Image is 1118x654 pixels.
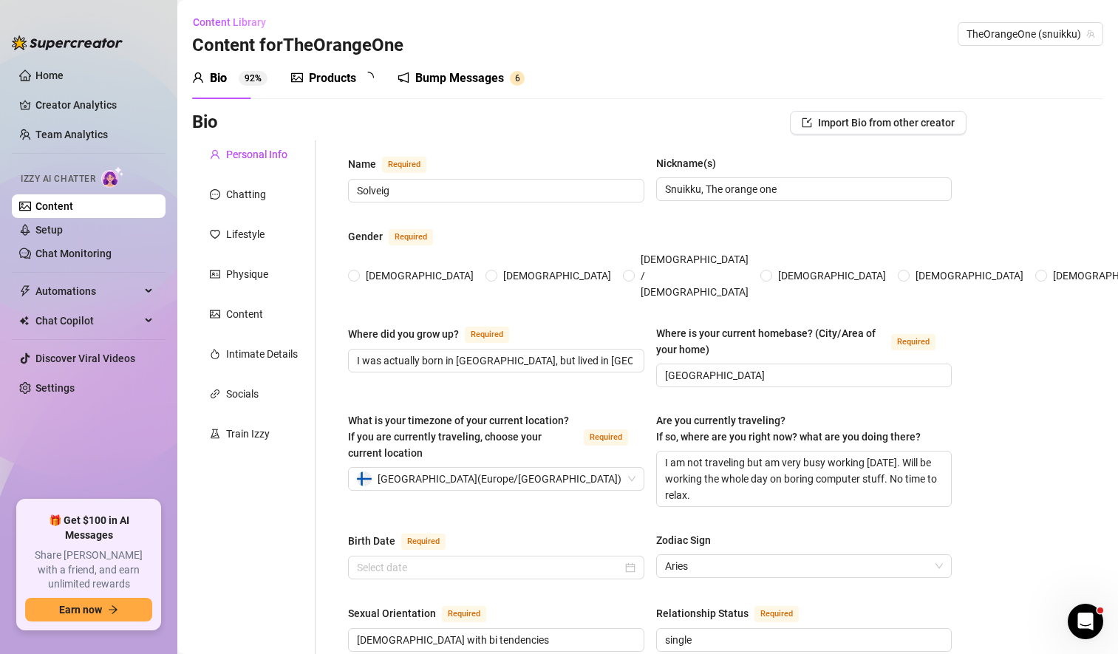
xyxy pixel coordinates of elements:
span: Are you currently traveling? If so, where are you right now? what are you doing there? [656,415,921,443]
span: team [1086,30,1095,38]
a: Setup [35,224,63,236]
input: Where did you grow up? [357,352,633,369]
span: Required [442,606,486,622]
span: notification [398,72,409,84]
label: Gender [348,228,449,245]
span: Izzy AI Chatter [21,172,95,186]
a: Creator Analytics [35,93,154,117]
div: Lifestyle [226,226,265,242]
button: Import Bio from other creator [790,111,967,134]
div: Train Izzy [226,426,270,442]
label: Relationship Status [656,604,815,622]
span: [DEMOGRAPHIC_DATA] [497,268,617,284]
span: Required [465,327,509,343]
input: Name [357,183,633,199]
a: Chat Monitoring [35,248,112,259]
label: Birth Date [348,532,462,550]
a: Discover Viral Videos [35,352,135,364]
label: Zodiac Sign [656,532,721,548]
input: Where is your current homebase? (City/Area of your home) [665,367,941,384]
span: 🎁 Get $100 in AI Messages [25,514,152,542]
input: Birth Date [357,559,622,576]
span: Earn now [59,604,102,616]
span: arrow-right [108,604,118,615]
a: Home [35,69,64,81]
span: user [192,72,204,84]
sup: 6 [510,71,525,86]
span: message [210,189,220,200]
label: Where did you grow up? [348,325,525,343]
span: Content Library [193,16,266,28]
span: loading [362,72,374,84]
div: Chatting [226,186,266,202]
div: Products [309,69,356,87]
div: Relationship Status [656,605,749,621]
label: Sexual Orientation [348,604,502,622]
input: Sexual Orientation [357,632,633,648]
span: Required [389,229,433,245]
h3: Bio [192,111,218,134]
div: Content [226,306,263,322]
span: fire [210,349,220,359]
span: Automations [35,279,140,303]
span: Aries [665,555,944,577]
div: Personal Info [226,146,287,163]
div: Where is your current homebase? (City/Area of your home) [656,325,886,358]
div: Bio [210,69,227,87]
span: Required [754,606,799,622]
span: [GEOGRAPHIC_DATA] ( Europe/[GEOGRAPHIC_DATA] ) [378,468,621,490]
span: TheOrangeOne (snuikku) [967,23,1094,45]
span: import [802,117,812,128]
div: Nickname(s) [656,155,716,171]
button: Content Library [192,10,278,34]
span: experiment [210,429,220,439]
span: Required [891,334,935,350]
span: Share [PERSON_NAME] with a friend, and earn unlimited rewards [25,548,152,592]
div: Sexual Orientation [348,605,436,621]
span: Required [584,429,628,446]
span: Chat Copilot [35,309,140,333]
div: Name [348,156,376,172]
span: heart [210,229,220,239]
div: Zodiac Sign [656,532,711,548]
span: [DEMOGRAPHIC_DATA] [910,268,1029,284]
label: Where is your current homebase? (City/Area of your home) [656,325,952,358]
span: idcard [210,269,220,279]
img: fi [357,471,372,486]
label: Nickname(s) [656,155,726,171]
span: 6 [515,73,520,84]
a: Team Analytics [35,129,108,140]
button: Earn nowarrow-right [25,598,152,621]
input: Nickname(s) [665,181,941,197]
img: logo-BBDzfeDw.svg [12,35,123,50]
span: picture [210,309,220,319]
span: Required [382,157,426,173]
span: Required [401,534,446,550]
div: Socials [226,386,259,402]
span: What is your timezone of your current location? If you are currently traveling, choose your curre... [348,415,569,459]
span: thunderbolt [19,285,31,297]
div: Bump Messages [415,69,504,87]
iframe: Intercom live chat [1068,604,1103,639]
img: Chat Copilot [19,316,29,326]
span: link [210,389,220,399]
div: Intimate Details [226,346,298,362]
span: [DEMOGRAPHIC_DATA] [772,268,892,284]
h3: Content for TheOrangeOne [192,34,403,58]
span: picture [291,72,303,84]
a: Settings [35,382,75,394]
label: Name [348,155,443,173]
span: [DEMOGRAPHIC_DATA] [360,268,480,284]
textarea: I am not traveling but am very busy working [DATE]. Will be working the whole day on boring compu... [657,452,952,506]
div: Physique [226,266,268,282]
img: AI Chatter [101,166,124,188]
span: [DEMOGRAPHIC_DATA] / [DEMOGRAPHIC_DATA] [635,251,754,300]
a: Content [35,200,73,212]
div: Birth Date [348,533,395,549]
span: user [210,149,220,160]
input: Relationship Status [665,632,941,648]
div: Gender [348,228,383,245]
span: Import Bio from other creator [818,117,955,129]
div: Where did you grow up? [348,326,459,342]
sup: 92% [239,71,267,86]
